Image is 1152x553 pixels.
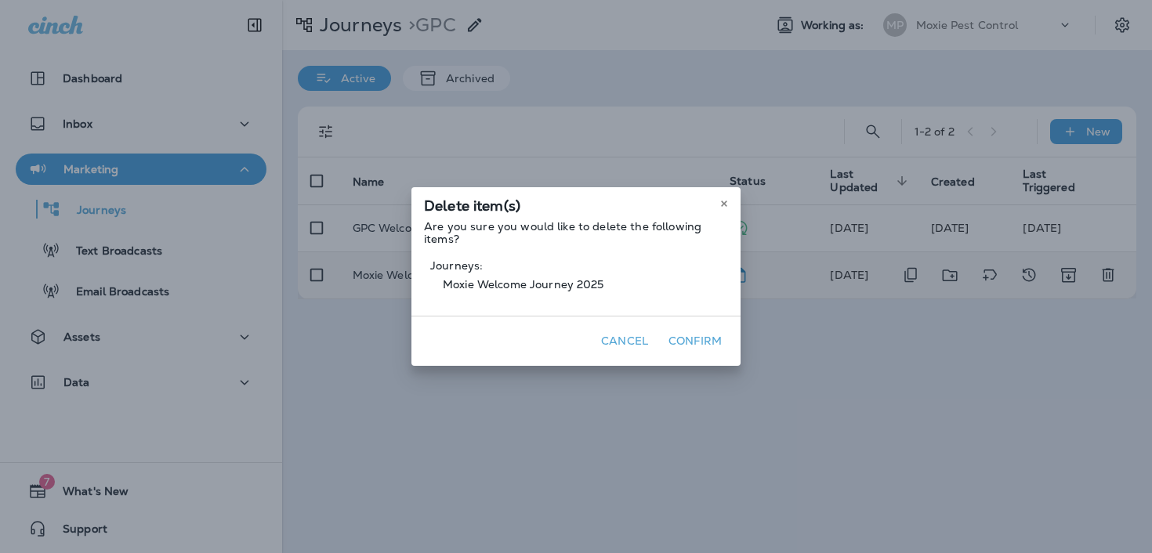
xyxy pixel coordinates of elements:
[411,187,741,220] div: Delete item(s)
[424,220,728,245] p: Are you sure you would like to delete the following items?
[430,259,722,272] span: Journeys:
[595,329,654,353] button: Cancel
[430,272,722,297] span: Moxie Welcome Journey 2025
[662,329,728,353] button: Confirm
